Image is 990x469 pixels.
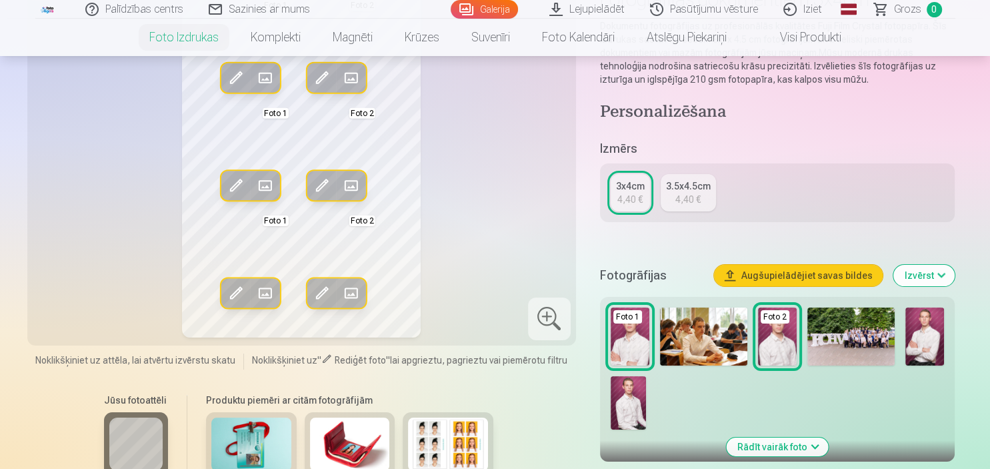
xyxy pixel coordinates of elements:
[390,355,567,366] span: lai apgrieztu, pagrieztu vai piemērotu filtru
[35,354,235,367] span: Noklikšķiniet uz attēla, lai atvērtu izvērstu skatu
[675,193,701,206] div: 4,40 €
[743,19,857,56] a: Visi produkti
[235,19,317,56] a: Komplekti
[252,355,317,366] span: Noklikšķiniet uz
[617,193,643,206] div: 4,40 €
[526,19,631,56] a: Foto kalendāri
[335,355,386,366] span: Rediģēt foto
[133,19,235,56] a: Foto izdrukas
[455,19,526,56] a: Suvenīri
[616,179,645,193] div: 3x4cm
[631,19,743,56] a: Atslēgu piekariņi
[894,1,921,17] span: Grozs
[317,355,321,366] span: "
[661,174,716,211] a: 3.5x4.5cm4,40 €
[600,139,955,158] h5: Izmērs
[613,310,642,324] div: Foto 1
[317,19,389,56] a: Magnēti
[927,2,942,17] span: 0
[386,355,390,366] span: "
[104,394,168,407] h6: Jūsu fotoattēli
[727,438,829,456] button: Rādīt vairāk foto
[714,265,883,286] button: Augšupielādējiet savas bildes
[761,310,789,324] div: Foto 2
[893,265,955,286] button: Izvērst
[389,19,455,56] a: Krūzes
[600,266,704,285] h5: Fotogrāfijas
[201,394,499,407] h6: Produktu piemēri ar citām fotogrāfijām
[41,5,55,13] img: /fa1
[611,174,650,211] a: 3x4cm4,40 €
[666,179,711,193] div: 3.5x4.5cm
[600,102,955,123] h4: Personalizēšana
